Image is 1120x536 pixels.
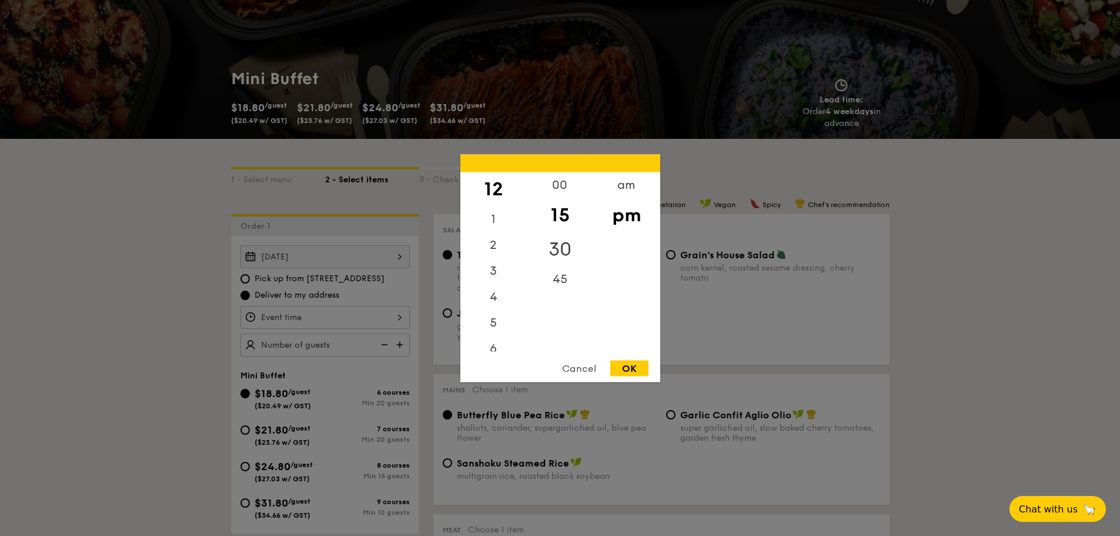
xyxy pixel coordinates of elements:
div: am [593,172,660,198]
div: 1 [460,206,527,232]
div: pm [593,198,660,232]
div: 00 [527,172,593,198]
div: 6 [460,335,527,361]
span: 🦙 [1082,502,1096,516]
div: 15 [527,198,593,232]
div: Cancel [550,360,608,376]
span: Chat with us [1019,504,1078,515]
div: 30 [527,232,593,266]
div: 3 [460,258,527,284]
button: Chat with us🦙 [1009,496,1106,522]
div: 5 [460,309,527,335]
div: OK [610,360,648,376]
div: 45 [527,266,593,292]
div: 12 [460,172,527,206]
div: 2 [460,232,527,258]
div: 4 [460,284,527,309]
